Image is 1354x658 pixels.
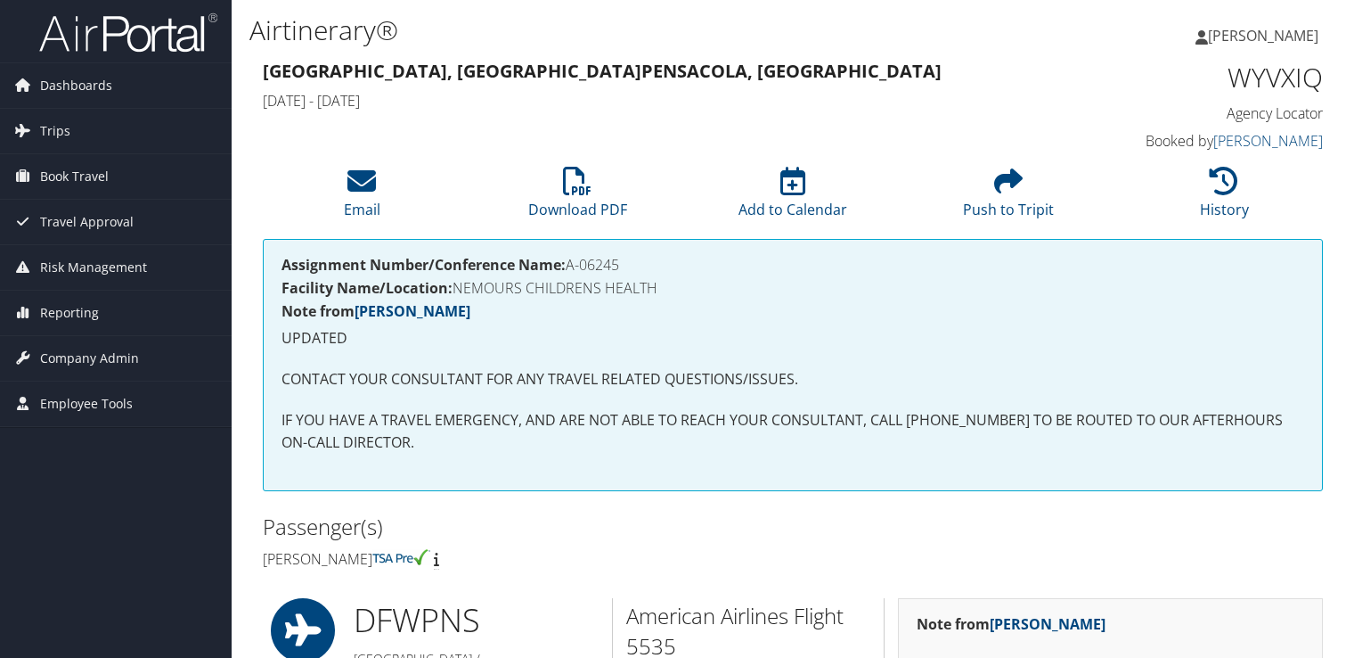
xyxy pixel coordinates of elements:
h4: [DATE] - [DATE] [263,91,1051,111]
span: Dashboards [40,63,112,108]
a: Push to Tripit [963,177,1054,219]
a: [PERSON_NAME] [1213,131,1323,151]
p: UPDATED [281,327,1304,350]
a: [PERSON_NAME] [990,614,1105,634]
a: Add to Calendar [738,177,847,219]
strong: [GEOGRAPHIC_DATA], [GEOGRAPHIC_DATA] Pensacola, [GEOGRAPHIC_DATA] [263,59,942,83]
a: [PERSON_NAME] [355,301,470,321]
h4: Booked by [1078,131,1323,151]
span: Risk Management [40,245,147,290]
img: airportal-logo.png [39,12,217,53]
p: IF YOU HAVE A TRAVEL EMERGENCY, AND ARE NOT ABLE TO REACH YOUR CONSULTANT, CALL [PHONE_NUMBER] TO... [281,409,1304,455]
h4: NEMOURS CHILDRENS HEALTH [281,281,1304,295]
strong: Facility Name/Location: [281,278,453,298]
a: History [1200,177,1249,219]
strong: Assignment Number/Conference Name: [281,255,566,275]
img: tsa-precheck.png [372,549,430,565]
strong: Note from [281,301,470,321]
h1: WYVXIQ [1078,59,1323,96]
span: Trips [40,109,70,153]
h4: [PERSON_NAME] [263,549,779,569]
h4: Agency Locator [1078,103,1323,123]
span: Travel Approval [40,200,134,244]
span: Reporting [40,291,99,335]
a: Download PDF [528,177,627,219]
span: [PERSON_NAME] [1208,26,1318,45]
a: Email [344,177,380,219]
strong: Note from [917,614,1105,634]
h1: Airtinerary® [249,12,974,49]
span: Employee Tools [40,382,133,426]
span: Company Admin [40,336,139,381]
h2: Passenger(s) [263,512,779,542]
h4: A-06245 [281,258,1304,272]
span: Book Travel [40,154,109,199]
h1: DFW PNS [354,598,599,643]
a: [PERSON_NAME] [1195,9,1336,62]
p: CONTACT YOUR CONSULTANT FOR ANY TRAVEL RELATED QUESTIONS/ISSUES. [281,368,1304,391]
